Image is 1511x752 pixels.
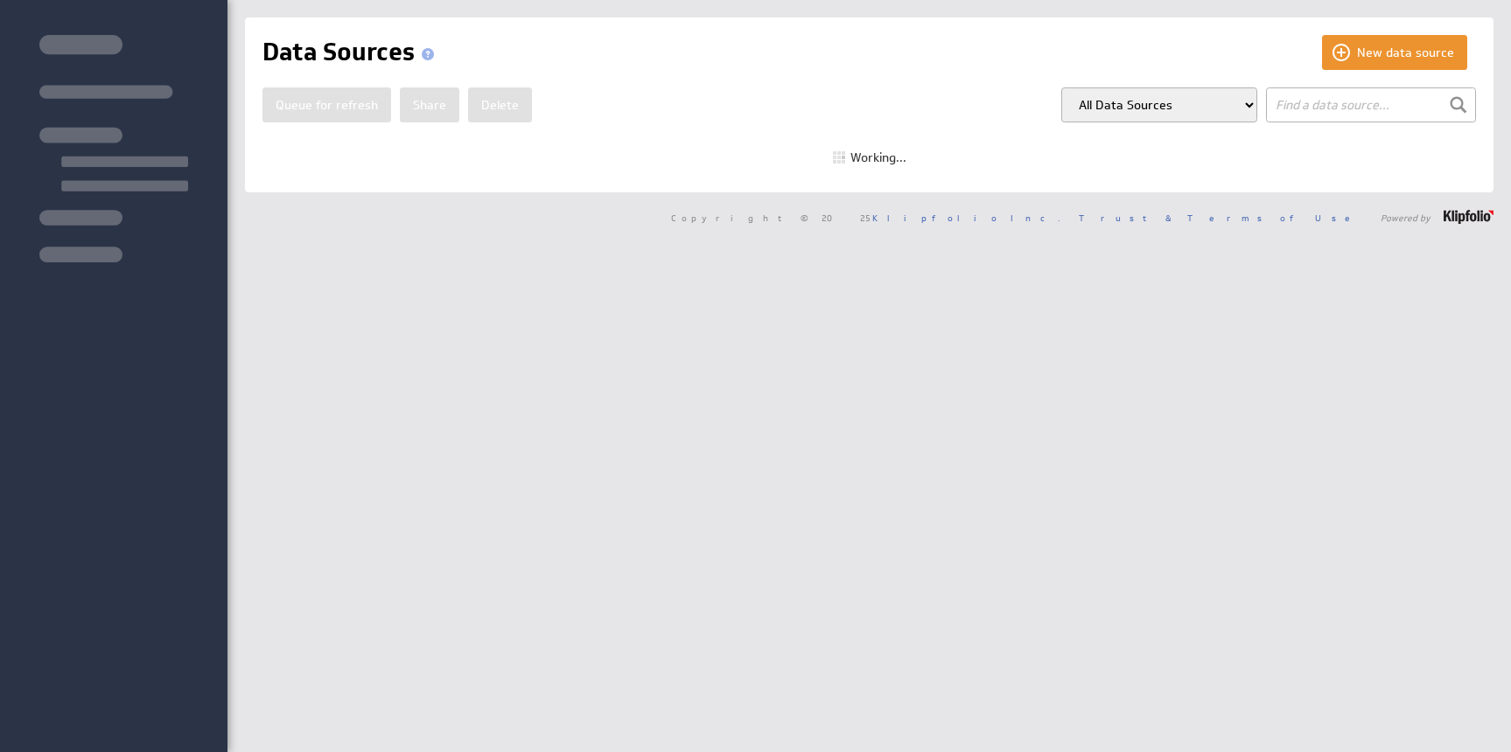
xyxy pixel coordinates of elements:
[872,212,1060,224] a: Klipfolio Inc.
[262,87,391,122] button: Queue for refresh
[1381,213,1431,222] span: Powered by
[1444,210,1494,224] img: logo-footer.png
[1322,35,1467,70] button: New data source
[1266,87,1476,122] input: Find a data source...
[1079,212,1362,224] a: Trust & Terms of Use
[468,87,532,122] button: Delete
[400,87,459,122] button: Share
[671,213,1060,222] span: Copyright © 2025
[39,35,188,262] img: skeleton-sidenav.svg
[833,151,906,164] div: Working...
[262,35,441,70] h1: Data Sources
